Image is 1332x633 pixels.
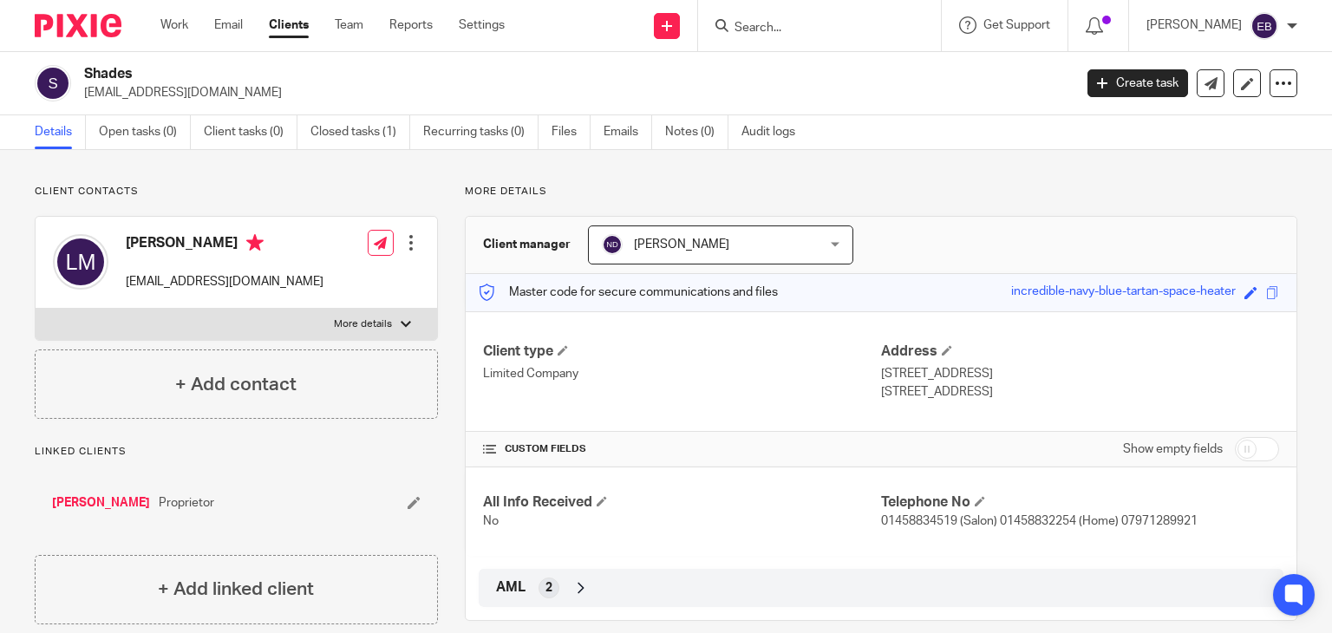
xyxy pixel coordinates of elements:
[84,84,1061,101] p: [EMAIL_ADDRESS][DOMAIN_NAME]
[1011,283,1236,303] div: incredible-navy-blue-tartan-space-heater
[389,16,433,34] a: Reports
[160,16,188,34] a: Work
[423,115,539,149] a: Recurring tasks (0)
[479,284,778,301] p: Master code for secure communications and files
[126,234,323,256] h4: [PERSON_NAME]
[665,115,728,149] a: Notes (0)
[465,185,1297,199] p: More details
[881,343,1279,361] h4: Address
[881,365,1279,382] p: [STREET_ADDRESS]
[483,493,881,512] h4: All Info Received
[35,65,71,101] img: svg%3E
[634,238,729,251] span: [PERSON_NAME]
[246,234,264,251] i: Primary
[983,19,1050,31] span: Get Support
[126,273,323,290] p: [EMAIL_ADDRESS][DOMAIN_NAME]
[483,515,499,527] span: No
[602,234,623,255] img: svg%3E
[99,115,191,149] a: Open tasks (0)
[214,16,243,34] a: Email
[881,383,1279,401] p: [STREET_ADDRESS]
[310,115,410,149] a: Closed tasks (1)
[53,234,108,290] img: svg%3E
[35,115,86,149] a: Details
[483,365,881,382] p: Limited Company
[35,185,438,199] p: Client contacts
[35,445,438,459] p: Linked clients
[84,65,866,83] h2: Shades
[158,576,314,603] h4: + Add linked client
[483,343,881,361] h4: Client type
[459,16,505,34] a: Settings
[604,115,652,149] a: Emails
[52,494,150,512] a: [PERSON_NAME]
[335,16,363,34] a: Team
[881,493,1279,512] h4: Telephone No
[496,578,526,597] span: AML
[269,16,309,34] a: Clients
[35,14,121,37] img: Pixie
[159,494,214,512] span: Proprietor
[1123,440,1223,458] label: Show empty fields
[1146,16,1242,34] p: [PERSON_NAME]
[733,21,889,36] input: Search
[741,115,808,149] a: Audit logs
[204,115,297,149] a: Client tasks (0)
[175,371,297,398] h4: + Add contact
[334,317,392,331] p: More details
[1087,69,1188,97] a: Create task
[545,579,552,597] span: 2
[1250,12,1278,40] img: svg%3E
[483,442,881,456] h4: CUSTOM FIELDS
[552,115,591,149] a: Files
[881,515,1198,527] span: 01458834519 (Salon) 01458832254 (Home) 07971289921
[483,236,571,253] h3: Client manager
